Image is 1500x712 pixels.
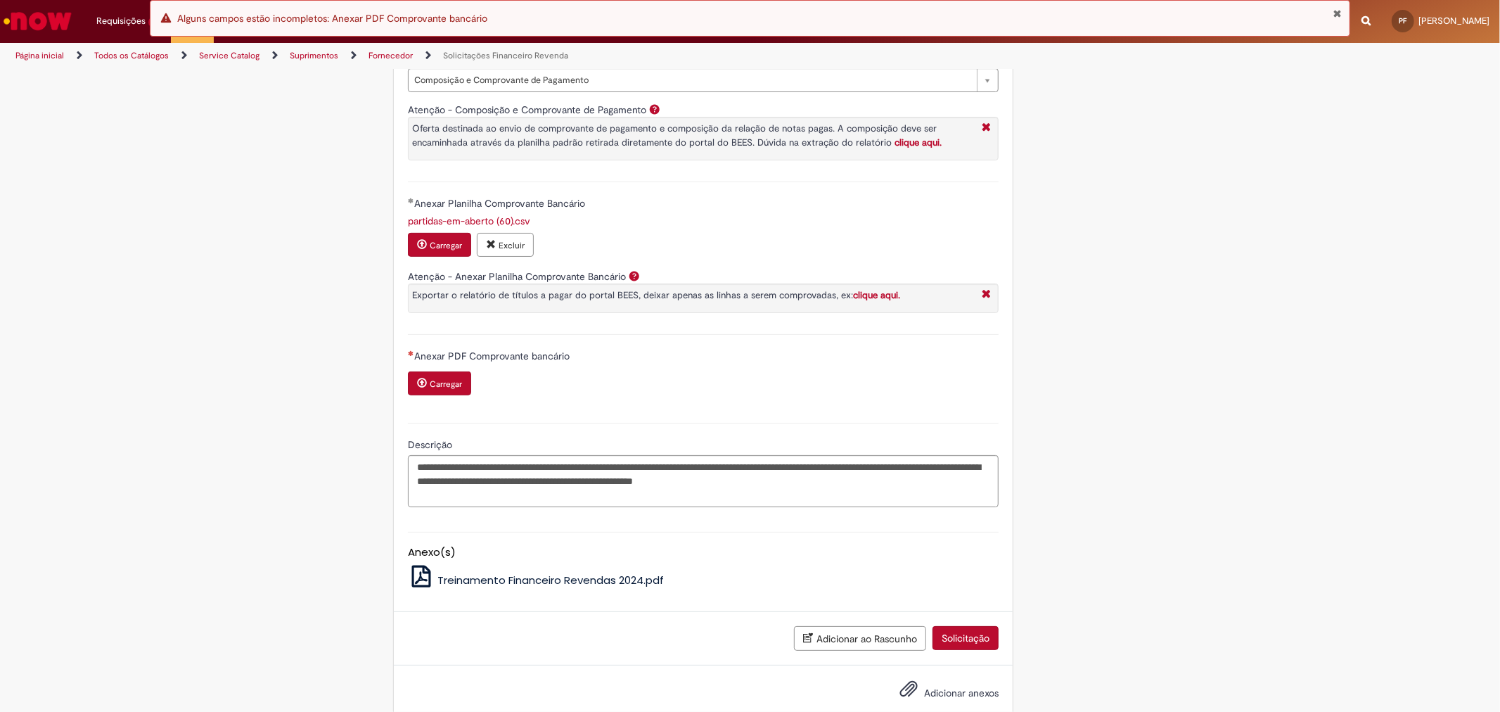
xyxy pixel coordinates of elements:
[408,371,471,395] button: Carregar anexo de Anexar PDF Comprovante bancário Required
[408,350,414,356] span: Necessários
[477,233,534,257] button: Excluir anexo partidas-em-aberto (60).csv
[290,50,338,61] a: Suprimentos
[1,7,74,35] img: ServiceNow
[408,547,999,559] h5: Anexo(s)
[978,121,994,136] i: Fechar More information Por question_atencao
[499,240,525,251] small: Excluir
[414,197,588,210] span: Anexar Planilha Comprovante Bancário
[646,103,663,115] span: Ajuda para Atenção - Composição e Comprovante de Pagamento
[408,455,999,507] textarea: Descrição
[412,122,942,148] span: Oferta destinada ao envio de comprovante de pagamento e composição da relação de notas pagas. A c...
[148,16,160,28] span: 5
[896,676,921,708] button: Adicionar anexos
[94,50,169,61] a: Todos os Catálogos
[978,288,994,303] i: Fechar More information Por question_atencao_comprovante_bancario
[408,438,455,451] span: Descrição
[408,573,664,587] a: Treinamento Financeiro Revendas 2024.pdf
[414,350,572,362] span: Anexar PDF Comprovante bancário
[932,626,999,650] button: Solicitação
[96,14,146,28] span: Requisições
[368,50,413,61] a: Fornecedor
[1399,16,1407,25] span: PF
[794,626,926,651] button: Adicionar ao Rascunho
[430,379,462,390] small: Carregar
[412,289,900,301] span: Exportar o relatório de títulos a pagar do portal BEES, deixar apenas as linhas a serem comprovad...
[1418,15,1489,27] span: [PERSON_NAME]
[1333,8,1342,19] button: Fechar Notificação
[414,69,970,91] span: Composição e Comprovante de Pagamento
[408,103,646,116] label: Atenção - Composição e Comprovante de Pagamento
[626,270,643,281] span: Ajuda para Atenção - Anexar Planilha Comprovante Bancário
[408,270,626,283] label: Atenção - Anexar Planilha Comprovante Bancário
[437,573,664,587] span: Treinamento Financeiro Revendas 2024.pdf
[199,50,259,61] a: Service Catalog
[924,687,999,699] span: Adicionar anexos
[408,198,414,203] span: Obrigatório Preenchido
[408,233,471,257] button: Carregar anexo de Anexar Planilha Comprovante Bancário Required
[895,136,942,148] a: clique aqui.
[11,43,989,69] ul: Trilhas de página
[15,50,64,61] a: Página inicial
[430,240,462,251] small: Carregar
[408,215,530,227] a: Download de partidas-em-aberto (60).csv
[853,289,900,301] a: clique aqui.
[443,50,568,61] a: Solicitações Financeiro Revenda
[177,12,487,25] span: Alguns campos estão incompletos: Anexar PDF Comprovante bancário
